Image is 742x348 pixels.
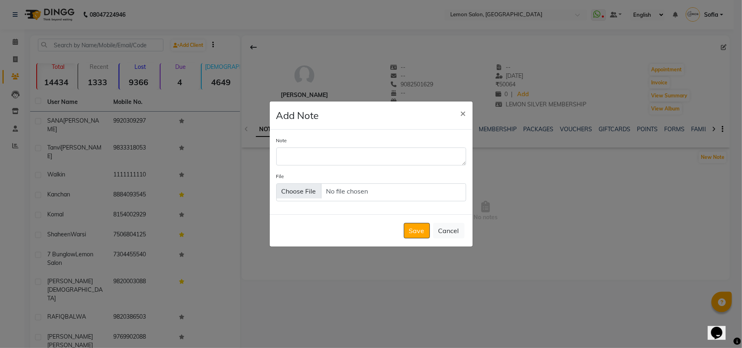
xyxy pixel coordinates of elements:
[276,108,319,123] h4: Add Note
[276,173,284,180] label: File
[454,101,473,124] button: Close
[460,107,466,119] span: ×
[404,223,430,238] button: Save
[433,223,465,238] button: Cancel
[276,137,287,144] label: Note
[708,315,734,340] iframe: chat widget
